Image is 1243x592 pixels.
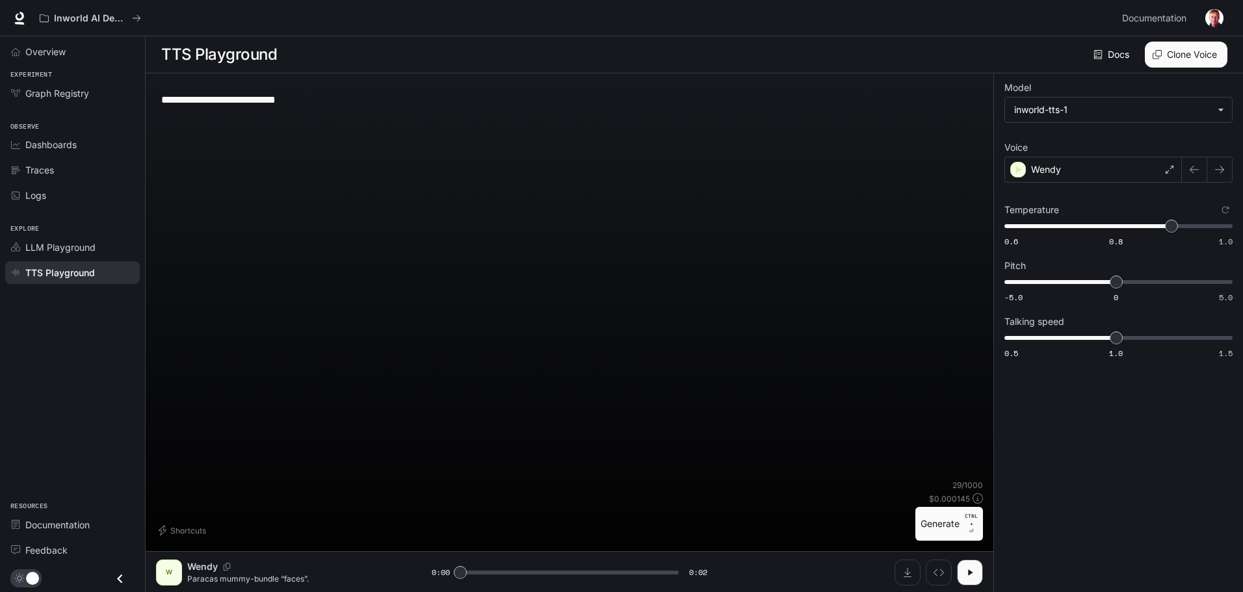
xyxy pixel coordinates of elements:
span: -5.0 [1004,292,1023,303]
p: ⏎ [965,512,978,535]
button: Reset to default [1218,203,1233,217]
p: Model [1004,83,1031,92]
span: Dark mode toggle [26,571,39,585]
button: Shortcuts [156,520,211,541]
p: Inworld AI Demos [54,13,127,24]
span: 0 [1114,292,1118,303]
span: Graph Registry [25,86,89,100]
a: Logs [5,184,140,207]
p: Talking speed [1004,317,1064,326]
span: Logs [25,188,46,202]
p: Wendy [187,560,218,573]
p: $ 0.000145 [929,493,970,504]
a: Dashboards [5,133,140,156]
p: Paracas mummy-bundle “faces”. [187,573,400,584]
button: Download audio [895,560,921,586]
span: 5.0 [1219,292,1233,303]
span: Feedback [25,543,68,557]
p: 29 / 1000 [952,480,983,491]
span: TTS Playground [25,266,95,279]
span: Documentation [1122,10,1186,27]
span: 0:02 [689,566,707,579]
div: inworld-tts-1 [1005,97,1232,122]
span: 1.5 [1219,348,1233,359]
button: Inspect [926,560,952,586]
span: 1.0 [1219,236,1233,247]
a: Documentation [5,513,140,536]
button: All workspaces [34,5,147,31]
p: Wendy [1031,163,1061,176]
span: LLM Playground [25,240,96,254]
a: Feedback [5,539,140,561]
span: 0.8 [1109,236,1123,247]
a: LLM Playground [5,236,140,259]
div: W [159,562,179,583]
span: Traces [25,163,54,177]
span: 0.5 [1004,348,1018,359]
span: 0:00 [432,566,450,579]
h1: TTS Playground [161,42,277,68]
p: CTRL + [965,512,978,528]
span: Overview [25,45,66,58]
button: GenerateCTRL +⏎ [915,507,983,541]
button: Close drawer [105,565,135,592]
img: User avatar [1205,9,1223,27]
a: Documentation [1117,5,1196,31]
a: Docs [1091,42,1134,68]
a: Graph Registry [5,82,140,105]
a: TTS Playground [5,261,140,284]
button: Copy Voice ID [218,563,236,571]
span: 0.6 [1004,236,1018,247]
span: 1.0 [1109,348,1123,359]
button: Clone Voice [1145,42,1227,68]
span: Documentation [25,518,90,532]
p: Temperature [1004,205,1059,214]
p: Voice [1004,143,1028,152]
a: Traces [5,159,140,181]
div: inworld-tts-1 [1014,103,1211,116]
p: Pitch [1004,261,1026,270]
button: User avatar [1201,5,1227,31]
span: Dashboards [25,138,77,151]
a: Overview [5,40,140,63]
